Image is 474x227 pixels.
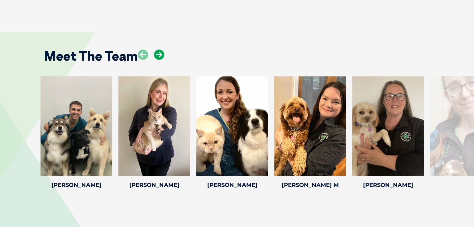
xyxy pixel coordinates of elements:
[44,49,138,63] h2: Meet The Team
[41,182,112,188] h4: [PERSON_NAME]
[274,182,346,188] h4: [PERSON_NAME] M
[118,182,190,188] h4: [PERSON_NAME]
[352,182,424,188] h4: [PERSON_NAME]
[196,182,268,188] h4: [PERSON_NAME]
